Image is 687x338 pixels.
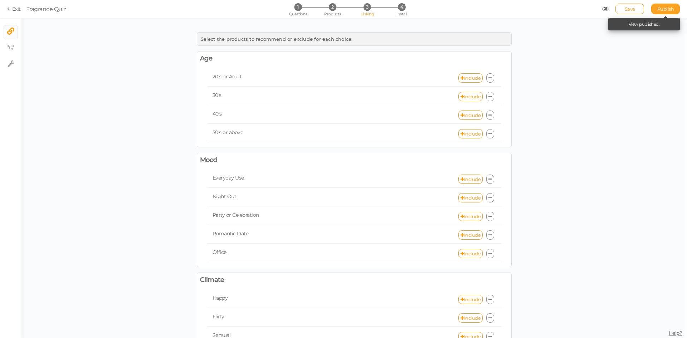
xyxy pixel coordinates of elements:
[351,3,384,11] li: 3 Linking
[200,156,218,164] span: Mood
[361,11,374,16] span: Linking
[458,175,483,184] a: Include
[669,330,682,336] span: Help?
[458,73,483,83] a: Include
[213,295,228,301] span: Happy
[458,111,483,120] a: Include
[201,36,353,42] span: Select the products to recommend or exclude for each choice.
[294,3,302,11] span: 1
[458,92,483,101] a: Include
[625,6,635,12] span: Save
[213,73,242,80] span: 20's or Adult
[200,54,213,63] span: Age
[364,3,371,11] span: 3
[200,276,224,284] span: Climate
[396,11,407,16] span: Install
[458,249,483,258] a: Include
[458,313,483,323] a: Include
[316,3,349,11] li: 2 Products
[213,92,221,98] span: 30's
[324,11,341,16] span: Products
[329,3,336,11] span: 2
[398,3,405,11] span: 4
[289,11,307,16] span: Questions
[213,111,222,117] span: 40's
[458,193,483,202] a: Include
[281,3,315,11] li: 1 Questions
[629,21,660,27] a: View published.
[213,129,243,136] span: 50's or above
[458,230,483,240] a: Include
[7,5,21,13] a: Exit
[615,4,644,14] div: Save
[213,313,224,320] span: Flirty
[385,3,418,11] li: 4 Install
[26,5,66,13] div: Fragrance Quiz
[213,230,249,237] span: Romantic Date
[213,212,259,218] span: Party or Celebration
[458,295,483,304] a: Include
[458,212,483,221] a: Include
[458,129,483,138] a: Include
[213,193,237,200] span: Night Out
[213,249,226,255] span: Office
[657,6,674,12] span: Publish
[213,175,244,181] span: Everyday Use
